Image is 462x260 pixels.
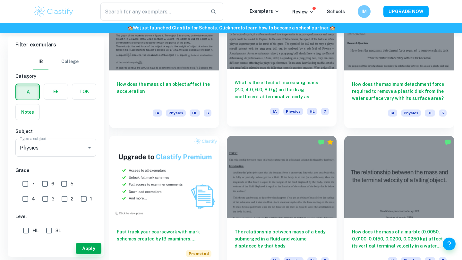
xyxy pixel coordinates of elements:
[109,136,219,218] img: Thumbnail
[443,238,456,250] button: Help and Feedback
[15,128,96,135] h6: Subject
[76,243,101,254] button: Apply
[445,139,451,145] img: Marked
[117,81,211,102] h6: How does the mass of an object affect the acceleration
[401,110,421,117] span: Physics
[270,108,279,115] span: IA
[358,5,371,18] button: IM
[16,84,39,100] button: IA
[32,180,35,187] span: 7
[71,180,73,187] span: 5
[33,5,74,18] img: Clastify logo
[153,110,162,117] span: IA
[90,195,92,202] span: 1
[361,8,368,15] h6: IM
[292,8,314,15] p: Review
[16,104,39,120] button: Notes
[235,79,329,100] h6: What is the effect of increasing mass (2.0, 4.0, 6.0, 8.0 g) on the drag coefficient at terminal ...
[44,84,68,99] button: EE
[230,25,240,30] a: here
[20,136,47,141] label: Type a subject
[117,228,211,242] h6: Fast track your coursework with mark schemes created by IB examiners. Upgrade now
[8,36,104,54] h6: Filter exemplars
[235,228,329,249] h6: The relationship between mass of a body submerged in a fluid and volume displaced by that body
[318,139,324,145] img: Marked
[307,108,317,115] span: HL
[327,9,345,14] a: Schools
[425,110,435,117] span: HL
[32,195,35,202] span: 4
[15,213,96,220] h6: Level
[61,54,79,69] button: College
[71,195,73,202] span: 2
[52,195,55,202] span: 3
[127,25,133,30] span: 🏫
[190,110,200,117] span: HL
[329,25,335,30] span: 🏫
[15,167,96,174] h6: Grade
[321,108,329,115] span: 7
[352,81,447,102] h6: How does the maximum detachment force required to remove a plastic disk from the water surface va...
[352,228,447,249] h6: How does the mass of a marble (0.0050, 0.0100, 0.0150, 0.0200, 0.0250 kg) affect its vertical ter...
[186,250,211,257] span: Promoted
[33,54,48,69] button: IB
[100,3,205,20] input: Search for any exemplars...
[204,110,211,117] span: 6
[85,143,94,152] button: Open
[283,108,303,115] span: Physics
[388,110,397,117] span: IA
[166,110,186,117] span: Physics
[327,139,333,145] div: Premium
[56,227,61,234] span: SL
[32,227,38,234] span: HL
[383,6,429,17] button: UPGRADE NOW
[15,73,96,80] h6: Category
[1,24,461,31] h6: We just launched Clastify for Schools. Click to learn how to become a school partner.
[72,84,96,99] button: TOK
[250,8,279,15] p: Exemplars
[439,110,447,117] span: 5
[33,54,79,69] div: Filter type choice
[51,180,54,187] span: 6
